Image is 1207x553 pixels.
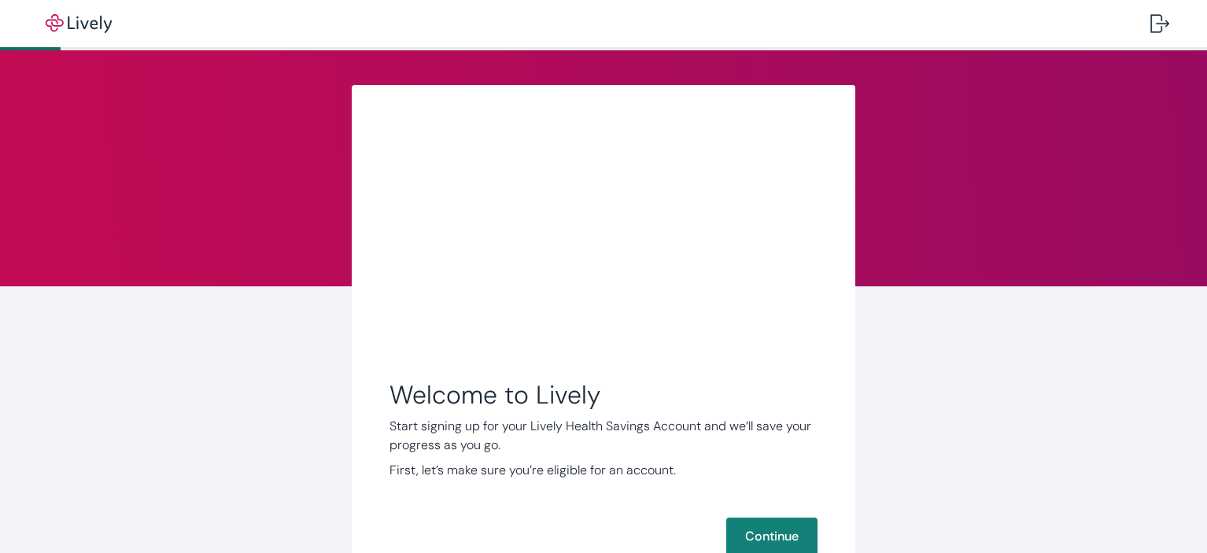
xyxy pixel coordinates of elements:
p: First, let’s make sure you’re eligible for an account. [389,461,818,480]
img: Lively [35,14,123,33]
p: Start signing up for your Lively Health Savings Account and we’ll save your progress as you go. [389,417,818,455]
h2: Welcome to Lively [389,379,818,411]
button: Log out [1138,5,1182,42]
